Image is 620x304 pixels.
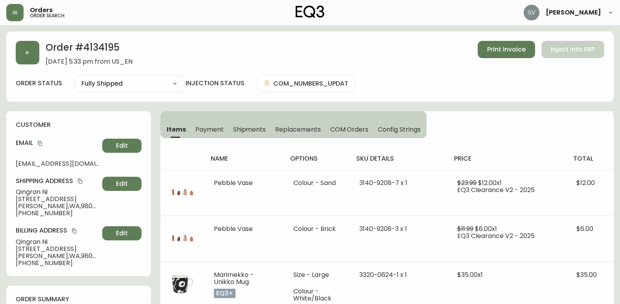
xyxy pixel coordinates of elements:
[211,154,278,163] h4: name
[290,154,344,163] h4: options
[378,125,420,134] span: Config Strings
[214,289,235,298] p: eq3+
[359,178,407,187] span: 3140-9208-7 x 1
[457,224,473,233] span: $11.99
[293,225,340,233] li: Colour - Brick
[214,224,253,233] span: Pebble Vase
[478,178,502,187] span: $12.00 x 1
[457,231,535,240] span: EQ3 Clearance V2 - 2025
[214,178,253,187] span: Pebble Vase
[457,178,476,187] span: $23.99
[70,227,78,235] button: copy
[293,288,340,302] li: Colour - White/Black
[457,185,535,194] span: EQ3 Clearance V2 - 2025
[46,58,132,65] span: [DATE] 5:33 pm from US_EN
[454,154,561,163] h4: price
[167,125,186,134] span: Items
[359,270,407,279] span: 3320-0624-1 x 1
[524,5,539,20] img: 0ef69294c49e88f033bcbeb13310b844
[487,45,526,54] span: Print Invoice
[478,41,535,58] button: Print Invoice
[293,179,340,187] li: Colour - Sand
[16,139,99,147] h4: Email
[116,179,128,188] span: Edit
[233,125,266,134] span: Shipments
[102,177,142,191] button: Edit
[275,125,320,134] span: Replacements
[16,121,142,129] h4: customer
[293,271,340,278] li: Size - Large
[475,224,497,233] span: $6.00 x 1
[170,271,195,297] img: 964e61a0-6f94-4a1d-9d01-a898c9a7682e.jpg
[573,154,607,163] h4: total
[116,141,128,150] span: Edit
[116,229,128,238] span: Edit
[330,125,369,134] span: COM Orders
[356,154,442,163] h4: sku details
[102,139,142,153] button: Edit
[16,260,99,267] span: [PHONE_NUMBER]
[16,253,99,260] span: [PERSON_NAME] , WA , 98033 , US
[576,224,593,233] span: $6.00
[102,226,142,240] button: Edit
[359,224,407,233] span: 3140-9208-3 x 1
[30,13,64,18] h5: order search
[16,160,99,167] span: [EMAIL_ADDRESS][DOMAIN_NAME]
[576,178,595,187] span: $12.00
[214,270,254,286] span: Marimekko - Unikko Mug
[457,270,483,279] span: $35.00 x 1
[16,196,99,203] span: [STREET_ADDRESS]
[170,225,195,251] img: f6b8be7c-8920-4749-bc18-840de2985df6.jpg
[170,179,195,205] img: f6b8be7c-8920-4749-bc18-840de2985df6.jpg
[16,245,99,253] span: [STREET_ADDRESS]
[16,189,99,196] span: Qingran Ni
[16,210,99,217] span: [PHONE_NUMBER]
[16,295,142,304] h4: order summary
[576,270,597,279] span: $35.00
[195,125,224,134] span: Payment
[186,79,245,88] h4: injection status
[46,41,132,58] h2: Order # 4134195
[16,79,62,88] label: order status
[16,238,99,245] span: Qingran Ni
[16,226,99,235] h4: Billing Address
[546,9,601,16] span: [PERSON_NAME]
[16,203,99,210] span: [PERSON_NAME] , WA , 98034 , US
[76,177,84,185] button: copy
[30,7,53,13] span: Orders
[36,139,44,147] button: copy
[16,177,99,185] h4: Shipping Address
[296,5,325,18] img: logo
